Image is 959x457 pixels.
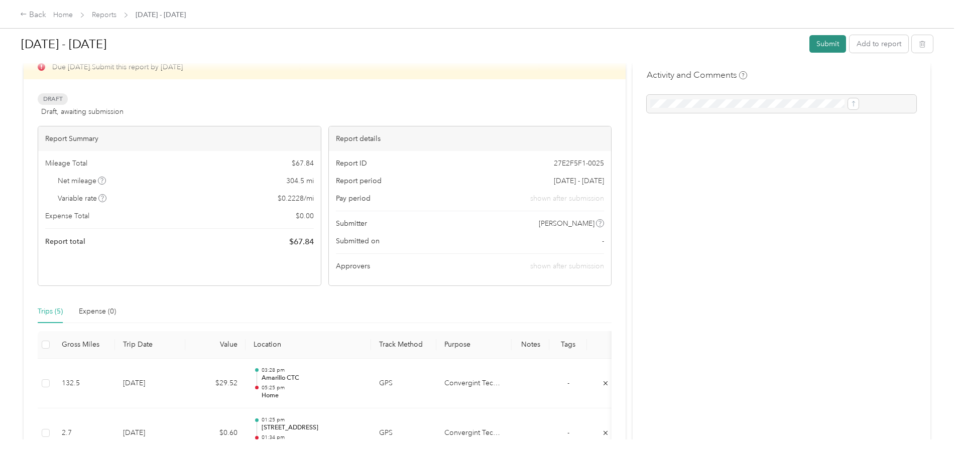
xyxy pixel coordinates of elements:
td: Convergint Technologies [436,359,512,409]
p: 01:34 pm [262,434,363,441]
span: - [567,379,569,387]
span: Approvers [336,261,370,271]
span: Report ID [336,158,367,169]
span: shown after submission [530,193,604,204]
p: 05:25 pm [262,384,363,391]
span: $ 67.84 [292,158,314,169]
span: Draft, awaiting submission [41,106,124,117]
p: 03:28 pm [262,367,363,374]
span: - [567,428,569,437]
span: Net mileage [58,176,106,186]
div: Back [20,9,46,21]
td: 132.5 [54,359,115,409]
th: Trip Date [115,331,185,359]
iframe: Everlance-gr Chat Button Frame [903,401,959,457]
p: Home [262,391,363,400]
span: Submitted on [336,236,380,246]
th: Track Method [371,331,436,359]
span: [PERSON_NAME] [539,218,594,229]
h1: Sep 1 - 30, 2025 [21,32,802,56]
span: - [602,236,604,246]
th: Value [185,331,246,359]
th: Location [246,331,371,359]
button: Add to report [850,35,908,53]
span: shown after submission [530,262,604,270]
th: Gross Miles [54,331,115,359]
td: [DATE] [115,359,185,409]
th: Tags [549,331,587,359]
span: [DATE] - [DATE] [136,10,186,20]
span: $ 0.2228 / mi [278,193,314,204]
span: [DATE] - [DATE] [554,176,604,186]
span: Report total [45,236,85,247]
div: Expense (0) [79,306,116,317]
span: 304.5 mi [286,176,314,186]
th: Notes [512,331,549,359]
td: $29.52 [185,359,246,409]
p: 01:25 pm [262,416,363,423]
h4: Activity and Comments [647,69,747,81]
span: $ 0.00 [296,211,314,221]
span: 27E2F5F1-0025 [554,158,604,169]
span: Mileage Total [45,158,87,169]
a: Home [53,11,73,19]
button: Submit [809,35,846,53]
p: Amarillo CTC [262,374,363,383]
span: Pay period [336,193,371,204]
th: Purpose [436,331,512,359]
p: [STREET_ADDRESS] [262,423,363,432]
span: Variable rate [58,193,107,204]
td: GPS [371,359,436,409]
span: Submitter [336,218,367,229]
div: Report details [329,126,612,151]
span: $ 67.84 [289,236,314,248]
div: Report Summary [38,126,321,151]
div: Trips (5) [38,306,63,317]
span: Expense Total [45,211,89,221]
a: Reports [92,11,116,19]
span: Draft [38,93,68,105]
span: Report period [336,176,382,186]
